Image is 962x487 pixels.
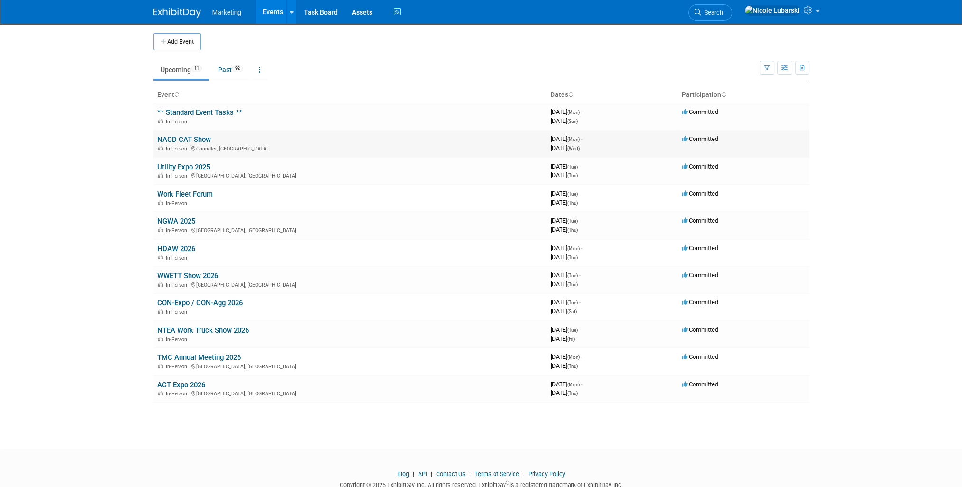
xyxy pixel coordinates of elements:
[567,119,578,124] span: (Sun)
[551,190,581,197] span: [DATE]
[551,389,578,396] span: [DATE]
[551,144,580,151] span: [DATE]
[579,190,581,197] span: -
[551,299,581,306] span: [DATE]
[551,199,578,206] span: [DATE]
[157,144,543,152] div: Chandler, [GEOGRAPHIC_DATA]
[166,200,190,206] span: In-Person
[551,308,577,315] span: [DATE]
[551,244,582,252] span: [DATE]
[158,282,163,287] img: In-Person Event
[567,255,578,260] span: (Thu)
[429,470,435,478] span: |
[682,326,718,333] span: Committed
[157,244,195,253] a: HDAW 2026
[166,146,190,152] span: In-Person
[410,470,417,478] span: |
[567,110,580,115] span: (Mon)
[157,171,543,179] div: [GEOGRAPHIC_DATA], [GEOGRAPHIC_DATA]
[174,91,179,98] a: Sort by Event Name
[157,272,218,280] a: WWETT Show 2026
[211,61,250,79] a: Past92
[721,91,726,98] a: Sort by Participation Type
[158,337,163,341] img: In-Person Event
[166,391,190,397] span: In-Person
[551,171,578,178] span: [DATE]
[436,470,466,478] a: Contact Us
[551,217,581,224] span: [DATE]
[418,470,427,478] a: API
[701,9,723,16] span: Search
[157,217,195,225] a: NGWA 2025
[682,244,718,252] span: Committed
[744,5,800,16] img: Nicole Lubarski
[551,326,581,333] span: [DATE]
[551,362,578,369] span: [DATE]
[567,282,578,287] span: (Thu)
[567,300,578,305] span: (Tue)
[157,389,543,397] div: [GEOGRAPHIC_DATA], [GEOGRAPHIC_DATA]
[547,87,678,103] th: Dates
[581,135,582,142] span: -
[567,173,578,178] span: (Thu)
[682,381,718,388] span: Committed
[158,200,163,205] img: In-Person Event
[567,328,578,333] span: (Tue)
[232,65,243,72] span: 92
[579,272,581,279] span: -
[581,244,582,252] span: -
[157,381,205,389] a: ACT Expo 2026
[678,87,809,103] th: Participation
[157,108,242,117] a: ** Standard Event Tasks **
[579,217,581,224] span: -
[166,282,190,288] span: In-Person
[153,61,209,79] a: Upcoming11
[551,381,582,388] span: [DATE]
[551,117,578,124] span: [DATE]
[567,391,578,396] span: (Thu)
[551,272,581,279] span: [DATE]
[158,173,163,178] img: In-Person Event
[475,470,519,478] a: Terms of Service
[551,253,578,261] span: [DATE]
[682,217,718,224] span: Committed
[567,273,578,278] span: (Tue)
[157,135,211,144] a: NACD CAT Show
[157,353,241,362] a: TMC Annual Meeting 2026
[682,108,718,115] span: Committed
[567,191,578,197] span: (Tue)
[166,337,190,343] span: In-Person
[157,226,543,234] div: [GEOGRAPHIC_DATA], [GEOGRAPHIC_DATA]
[158,227,163,232] img: In-Person Event
[567,382,580,387] span: (Mon)
[682,163,718,170] span: Committed
[212,9,241,16] span: Marketing
[158,119,163,123] img: In-Person Event
[397,470,409,478] a: Blog
[567,137,580,142] span: (Mon)
[506,480,509,486] sup: ®
[579,163,581,170] span: -
[567,246,580,251] span: (Mon)
[551,135,582,142] span: [DATE]
[157,281,543,288] div: [GEOGRAPHIC_DATA], [GEOGRAPHIC_DATA]
[166,309,190,315] span: In-Person
[191,65,202,72] span: 11
[166,173,190,179] span: In-Person
[521,470,527,478] span: |
[567,227,578,233] span: (Thu)
[551,108,582,115] span: [DATE]
[551,163,581,170] span: [DATE]
[153,33,201,50] button: Add Event
[166,227,190,234] span: In-Person
[551,281,578,288] span: [DATE]
[567,364,578,369] span: (Thu)
[551,353,582,360] span: [DATE]
[467,470,473,478] span: |
[158,309,163,314] img: In-Person Event
[682,299,718,306] span: Committed
[157,326,249,335] a: NTEA Work Truck Show 2026
[682,135,718,142] span: Committed
[567,218,578,224] span: (Tue)
[567,355,580,360] span: (Mon)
